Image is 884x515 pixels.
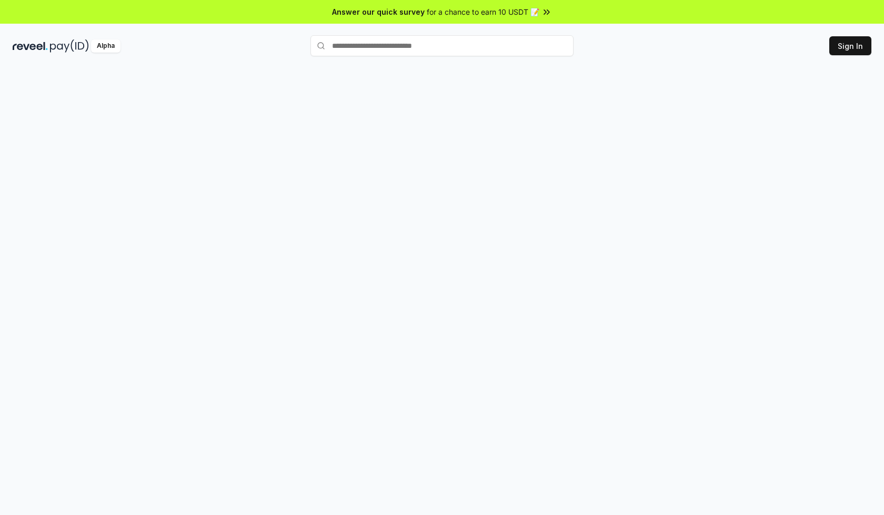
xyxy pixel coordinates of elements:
[13,39,48,53] img: reveel_dark
[829,36,871,55] button: Sign In
[91,39,120,53] div: Alpha
[427,6,539,17] span: for a chance to earn 10 USDT 📝
[50,39,89,53] img: pay_id
[332,6,425,17] span: Answer our quick survey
